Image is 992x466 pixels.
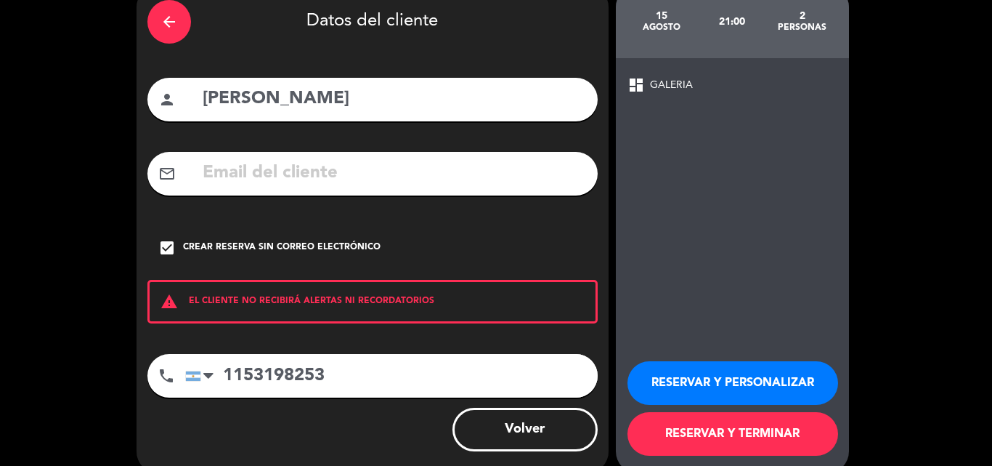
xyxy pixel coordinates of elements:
[158,165,176,182] i: mail_outline
[185,354,598,398] input: Número de teléfono...
[627,412,838,456] button: RESERVAR Y TERMINAR
[452,408,598,451] button: Volver
[767,22,837,33] div: personas
[201,84,587,114] input: Nombre del cliente
[627,22,697,33] div: agosto
[627,76,645,94] span: dashboard
[186,355,219,397] div: Argentina: +54
[160,13,178,31] i: arrow_back
[650,77,693,94] span: GALERIA
[158,91,176,108] i: person
[147,280,598,324] div: EL CLIENTE NO RECIBIRÁ ALERTAS NI RECORDATORIOS
[767,10,837,22] div: 2
[201,158,587,188] input: Email del cliente
[150,293,189,310] i: warning
[183,241,381,255] div: Crear reserva sin correo electrónico
[627,361,838,405] button: RESERVAR Y PERSONALIZAR
[158,367,175,385] i: phone
[158,239,176,257] i: check_box
[627,10,697,22] div: 15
